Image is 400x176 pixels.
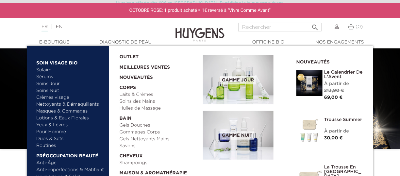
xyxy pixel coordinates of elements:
h2: Nouveautés [296,57,363,65]
img: routine_nuit_banner.jpg [203,111,274,160]
a: Gommages Corps [120,129,199,136]
img: routine_jour_banner.jpg [203,55,274,104]
a: EN [56,25,62,29]
span: Gamme jour [220,76,256,84]
a: Huiles de Massage [120,105,199,112]
a: Corps [120,81,199,91]
a: Diagnostic de peau [93,39,158,46]
a: Anti-Âge [36,160,105,167]
a: FR [42,25,48,31]
a: Savons [120,143,199,150]
a: Crèmes visage [36,94,105,101]
i:  [311,22,319,29]
a: Trousse Summer [324,117,363,122]
a: Solaire [36,67,105,74]
a: Sérums [36,74,105,80]
a: Masques & Gommages [36,108,105,115]
img: Le Calendrier de L'Avent [296,70,323,96]
a: Pour Homme [36,129,105,135]
div: À partir de [324,128,363,135]
a: Soins des Mains [120,98,199,105]
div: | [38,23,162,31]
a: Gels Douches [120,122,199,129]
a: Soins Jour [36,80,105,87]
span: (0) [356,25,363,29]
a: Duos & Sets [36,135,105,142]
a: Nouveautés [120,71,199,81]
span: 213,90 € [324,88,344,93]
div: À partir de [324,80,363,87]
span: Gamme nuit [220,132,254,140]
a: Lotions & Eaux Florales [36,115,105,122]
a: Gels Nettoyants Mains [120,136,199,143]
button:  [309,21,321,30]
a: Le Calendrier de L'Avent [324,70,363,79]
a: Gamme jour [203,55,287,104]
span: 69,00 € [324,95,343,100]
a: Bain [120,112,199,122]
a: Shampoings [120,160,199,167]
span: 30,00 € [324,136,343,140]
a: Nos engagements [307,39,372,46]
a: Anti-imperfections & Matifiant [36,167,105,173]
a: E-Boutique [22,39,87,46]
input: Rechercher [238,23,322,31]
img: Trousse Summer [296,117,323,144]
a: Gamme nuit [203,111,287,160]
a: Routines [36,142,105,149]
a: Yeux & Lèvres [36,122,105,129]
a: Officine Bio [236,39,301,46]
a: Nettoyants & Démaquillants [36,101,105,108]
a: Cheveux [120,150,199,160]
a: Laits & Crèmes [120,91,199,98]
a: Préoccupation beauté [36,149,105,160]
a: Soin Visage Bio [36,56,105,67]
img: Huygens [175,17,225,43]
a: OUTLET [120,50,193,61]
a: Soins Nuit [36,87,99,94]
a: Meilleures Ventes [120,61,193,71]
